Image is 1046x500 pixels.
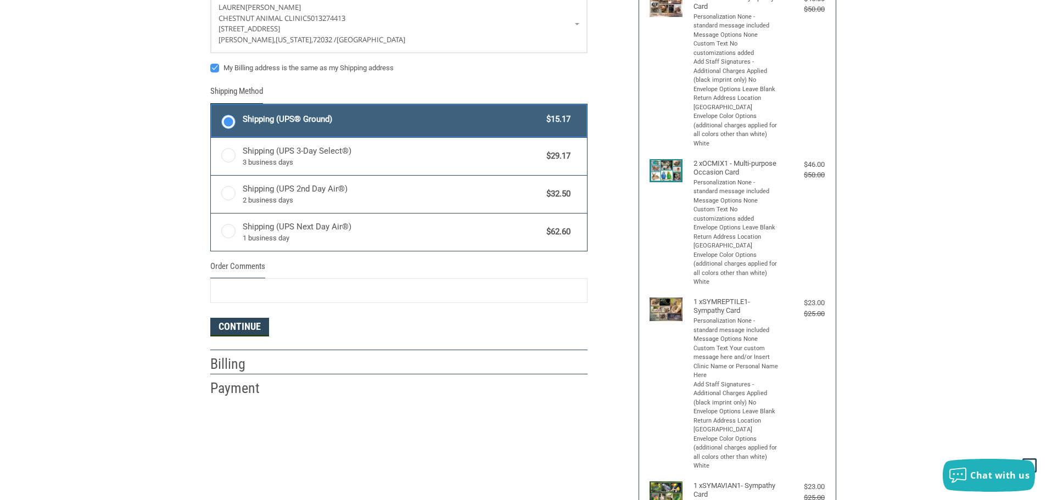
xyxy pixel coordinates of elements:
div: $46.00 [781,159,825,170]
span: [GEOGRAPHIC_DATA] [337,35,405,44]
li: Envelope Color Options (additional charges applied for all colors other than white) White [693,112,779,148]
span: $29.17 [541,150,571,162]
li: Return Address Location [GEOGRAPHIC_DATA] [693,417,779,435]
li: Message Options None [693,31,779,40]
li: Custom Text No customizations added [693,40,779,58]
span: Chestnut Animal Clinic [219,13,307,23]
div: $23.00 [781,481,825,492]
span: Shipping (UPS 2nd Day Air®) [243,183,541,206]
span: 5013274413 [307,13,345,23]
li: Return Address Location [GEOGRAPHIC_DATA] [693,94,779,112]
button: Continue [210,318,269,336]
span: Shipping (UPS 3-Day Select®) [243,145,541,168]
span: Lauren [219,2,245,12]
span: [US_STATE], [276,35,313,44]
span: [STREET_ADDRESS] [219,24,280,33]
li: Message Options None [693,335,779,344]
li: Custom Text No customizations added [693,205,779,223]
button: Chat with us [943,459,1035,492]
h4: 2 x OCMIX1 - Multi-purpose Occasion Card [693,159,779,177]
li: Custom Text Your custom message here and/or Insert Clinic Name or Personal Name Here [693,344,779,380]
span: 1 business day [243,233,541,244]
span: 72032 / [313,35,337,44]
legend: Shipping Method [210,85,263,103]
div: $23.00 [781,297,825,308]
li: Envelope Options Leave Blank [693,85,779,94]
li: Personalization None - standard message included [693,13,779,31]
span: Shipping (UPS Next Day Air®) [243,221,541,244]
li: Envelope Color Options (additional charges applied for all colors other than white) White [693,251,779,287]
li: Envelope Options Leave Blank [693,223,779,233]
span: [PERSON_NAME], [219,35,276,44]
span: Shipping (UPS® Ground) [243,113,541,126]
li: Add Staff Signatures - Additional Charges Applied (black imprint only) No [693,58,779,85]
h4: 1 x SYMREPTILE1- Sympathy Card [693,297,779,316]
span: 2 business days [243,195,541,206]
h2: Payment [210,379,275,397]
li: Return Address Location [GEOGRAPHIC_DATA] [693,233,779,251]
legend: Order Comments [210,260,265,278]
span: Chat with us [970,469,1030,481]
div: $50.00 [781,4,825,15]
li: Personalization None - standard message included [693,178,779,196]
h4: 1 x SYMAVIAN1- Sympathy Card [693,481,779,499]
li: Envelope Color Options (additional charges applied for all colors other than white) White [693,435,779,471]
li: Message Options None [693,196,779,206]
h2: Billing [210,355,275,373]
li: Personalization None - standard message included [693,317,779,335]
div: $25.00 [781,308,825,319]
li: Envelope Options Leave Blank [693,407,779,417]
li: Add Staff Signatures - Additional Charges Applied (black imprint only) No [693,380,779,408]
label: My Billing address is the same as my Shipping address [210,64,588,72]
span: $15.17 [541,113,571,126]
span: [PERSON_NAME] [245,2,301,12]
span: $62.60 [541,226,571,238]
span: $32.50 [541,188,571,200]
span: 3 business days [243,157,541,168]
div: $50.00 [781,170,825,181]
